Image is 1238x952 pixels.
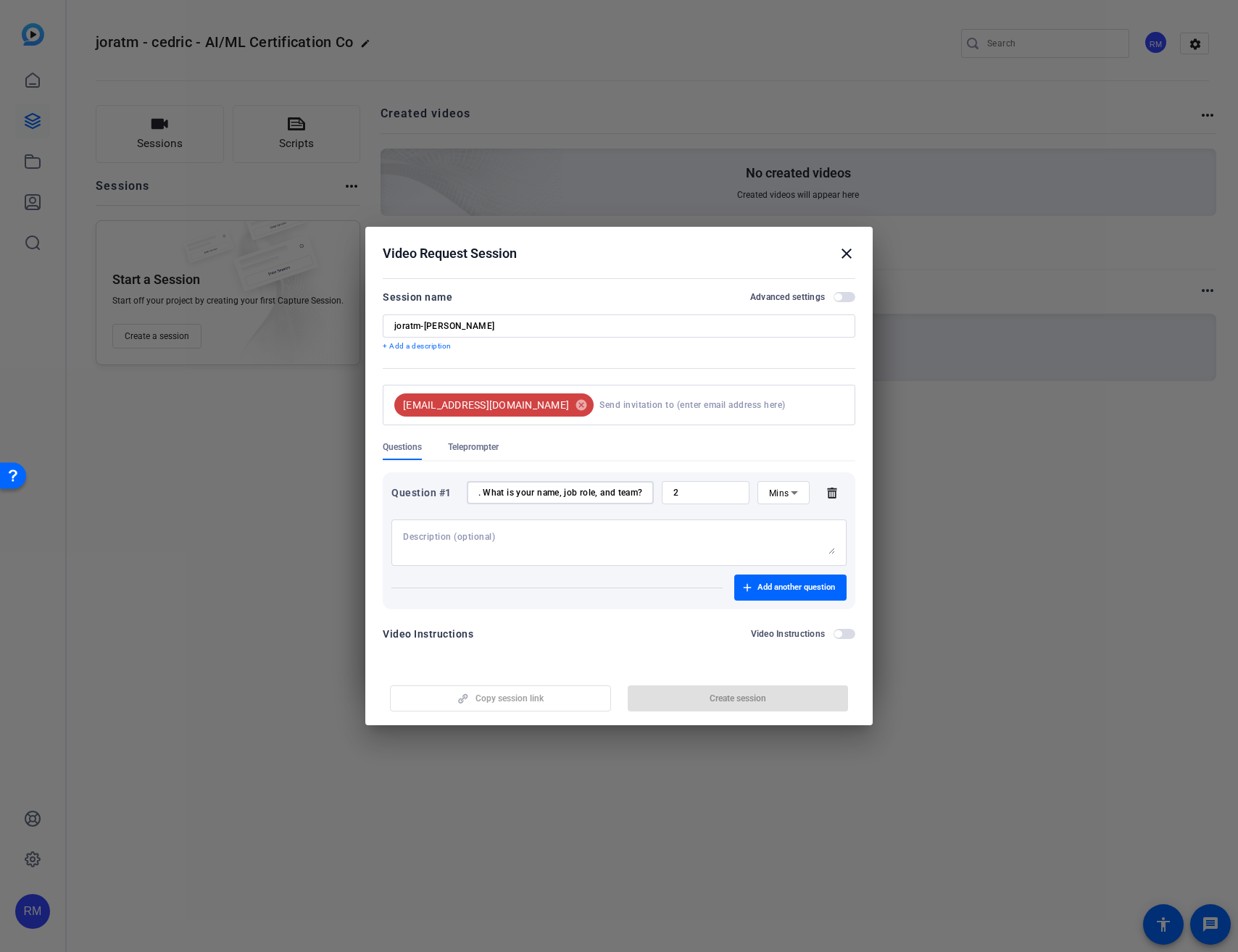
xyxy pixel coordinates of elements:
p: + Add a description [383,341,855,352]
button: Add another question [734,575,847,601]
div: Session name [383,288,452,306]
div: Video Request Session [383,245,855,262]
input: Enter Session Name [394,320,844,332]
mat-icon: cancel [569,398,594,412]
span: [EMAIL_ADDRESS][DOMAIN_NAME] [403,398,569,412]
span: Mins [769,488,789,498]
mat-icon: close [838,245,855,262]
input: Time [673,487,738,498]
span: Teleprompter [448,441,499,453]
span: Questions [383,441,422,453]
h2: Advanced settings [750,291,825,303]
div: Video Instructions [383,625,473,643]
span: Add another question [757,582,835,593]
h2: Video Instructions [751,628,826,640]
div: Question #1 [391,484,459,501]
input: Enter your question here [478,487,642,498]
input: Send invitation to (enter email address here) [599,391,838,419]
